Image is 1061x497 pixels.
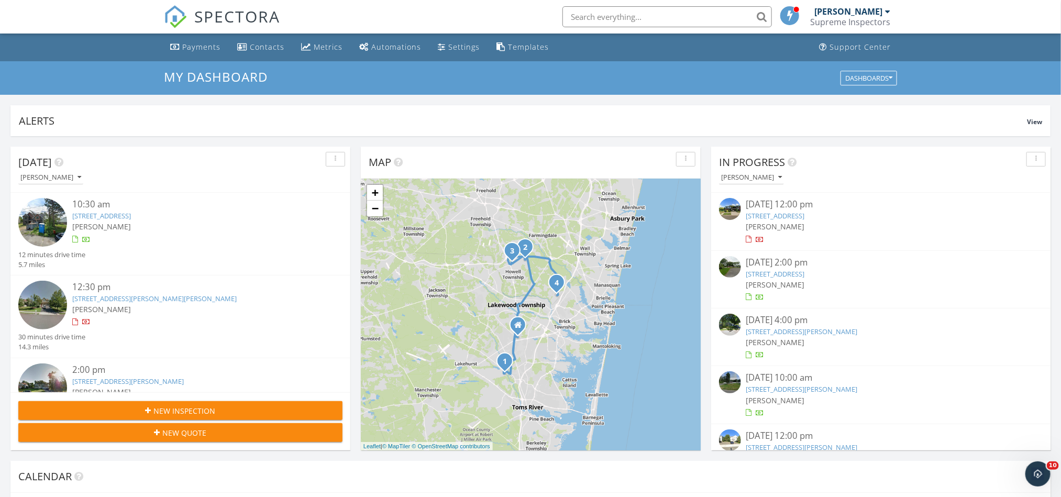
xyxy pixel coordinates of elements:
[382,443,411,449] a: © MapTiler
[814,6,882,17] div: [PERSON_NAME]
[18,401,342,420] button: New Inspection
[555,280,559,287] i: 4
[72,198,315,211] div: 10:30 am
[72,363,315,377] div: 2:00 pm
[72,377,184,386] a: [STREET_ADDRESS][PERSON_NAME]
[518,325,524,331] div: 112 Chestnut St, Lakewood New Jersey (NJ) 08701
[562,6,772,27] input: Search everything...
[719,371,741,393] img: streetview
[1025,461,1051,487] iframe: Intercom live chat
[361,442,493,451] div: |
[719,155,785,169] span: In Progress
[164,5,187,28] img: The Best Home Inspection Software - Spectora
[746,429,1016,443] div: [DATE] 12:00 pm
[746,327,858,336] a: [STREET_ADDRESS][PERSON_NAME]
[448,42,480,52] div: Settings
[297,38,347,57] a: Metrics
[746,211,805,220] a: [STREET_ADDRESS]
[525,247,532,253] div: 28 Brent Dr, Howell Township, NJ 07731
[746,443,858,452] a: [STREET_ADDRESS][PERSON_NAME]
[18,171,83,185] button: [PERSON_NAME]
[355,38,425,57] a: Automations (Basic)
[72,222,131,231] span: [PERSON_NAME]
[746,314,1016,327] div: [DATE] 4:00 pm
[18,342,85,352] div: 14.3 miles
[369,155,391,169] span: Map
[18,363,67,412] img: streetview
[371,42,421,52] div: Automations
[746,280,805,290] span: [PERSON_NAME]
[164,68,268,85] span: My Dashboard
[1027,117,1042,126] span: View
[721,174,782,181] div: [PERSON_NAME]
[182,42,220,52] div: Payments
[164,14,280,36] a: SPECTORA
[719,429,1043,476] a: [DATE] 12:00 pm [STREET_ADDRESS][PERSON_NAME] [PERSON_NAME]
[18,155,52,169] span: [DATE]
[72,281,315,294] div: 12:30 pm
[830,42,891,52] div: Support Center
[20,174,81,181] div: [PERSON_NAME]
[815,38,895,57] a: Support Center
[18,423,342,442] button: New Quote
[810,17,890,27] div: Supreme Inspectors
[746,371,1016,384] div: [DATE] 10:00 am
[746,395,805,405] span: [PERSON_NAME]
[719,171,784,185] button: [PERSON_NAME]
[719,256,741,278] img: streetview
[719,256,1043,303] a: [DATE] 2:00 pm [STREET_ADDRESS] [PERSON_NAME]
[18,281,67,329] img: streetview
[154,405,216,416] span: New Inspection
[233,38,289,57] a: Contacts
[367,185,383,201] a: Zoom in
[367,201,383,216] a: Zoom out
[508,42,549,52] div: Templates
[510,248,514,255] i: 3
[719,314,1043,360] a: [DATE] 4:00 pm [STREET_ADDRESS][PERSON_NAME] [PERSON_NAME]
[18,363,342,435] a: 2:00 pm [STREET_ADDRESS][PERSON_NAME] [PERSON_NAME] 7 minutes drive time 2.4 miles
[166,38,225,57] a: Payments
[719,198,1043,245] a: [DATE] 12:00 pm [STREET_ADDRESS] [PERSON_NAME]
[557,282,563,289] div: 20 Evergreen Pl, Howell Township, NJ 07731
[505,361,511,367] div: 2132 Fifth Ave, Toms River, NJ 08757
[72,387,131,397] span: [PERSON_NAME]
[18,198,342,270] a: 10:30 am [STREET_ADDRESS] [PERSON_NAME] 12 minutes drive time 5.7 miles
[746,269,805,279] a: [STREET_ADDRESS]
[746,222,805,231] span: [PERSON_NAME]
[719,198,741,220] img: streetview
[18,250,85,260] div: 12 minutes drive time
[746,337,805,347] span: [PERSON_NAME]
[492,38,553,57] a: Templates
[72,294,237,303] a: [STREET_ADDRESS][PERSON_NAME][PERSON_NAME]
[845,74,892,82] div: Dashboards
[18,281,342,352] a: 12:30 pm [STREET_ADDRESS][PERSON_NAME][PERSON_NAME] [PERSON_NAME] 30 minutes drive time 14.3 miles
[523,244,527,251] i: 2
[503,358,507,366] i: 1
[1047,461,1059,470] span: 10
[719,371,1043,418] a: [DATE] 10:00 am [STREET_ADDRESS][PERSON_NAME] [PERSON_NAME]
[19,114,1027,128] div: Alerts
[719,429,741,451] img: streetview
[434,38,484,57] a: Settings
[512,250,518,257] div: 6 Coral Dr, Howell Township, NJ 07731
[163,427,207,438] span: New Quote
[363,443,381,449] a: Leaflet
[841,71,897,85] button: Dashboards
[18,198,67,247] img: streetview
[314,42,342,52] div: Metrics
[194,5,280,27] span: SPECTORA
[746,198,1016,211] div: [DATE] 12:00 pm
[72,304,131,314] span: [PERSON_NAME]
[72,211,131,220] a: [STREET_ADDRESS]
[18,260,85,270] div: 5.7 miles
[746,256,1016,269] div: [DATE] 2:00 pm
[250,42,284,52] div: Contacts
[719,314,741,336] img: streetview
[18,469,72,483] span: Calendar
[746,384,858,394] a: [STREET_ADDRESS][PERSON_NAME]
[18,332,85,342] div: 30 minutes drive time
[412,443,490,449] a: © OpenStreetMap contributors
